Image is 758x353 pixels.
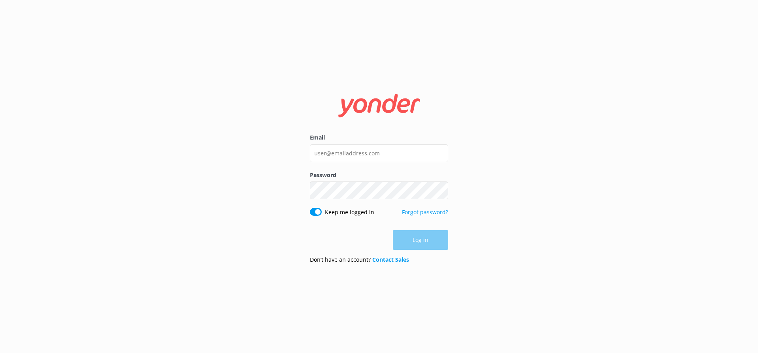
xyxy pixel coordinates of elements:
input: user@emailaddress.com [310,144,448,162]
a: Contact Sales [372,256,409,263]
p: Don’t have an account? [310,255,409,264]
label: Keep me logged in [325,208,374,217]
a: Forgot password? [402,208,448,216]
button: Show password [432,183,448,198]
label: Password [310,171,448,179]
label: Email [310,133,448,142]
